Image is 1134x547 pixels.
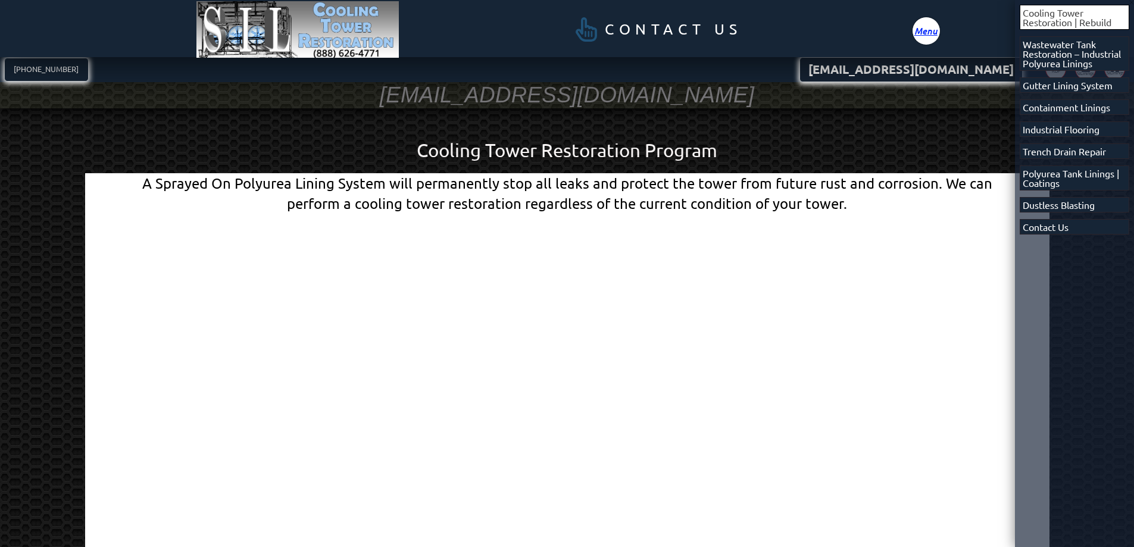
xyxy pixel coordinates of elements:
a: Contact Us [1020,219,1129,235]
span: Trench Drain Repair [1023,146,1106,156]
a: Containment Linings [1020,99,1129,115]
span: Cooling Tower Restoration | Rebuild [1023,8,1129,27]
span: Wastewater Tank Restoration – Industrial Polyurea Linings [1023,39,1129,68]
span: Gutter Lining System [1023,80,1113,90]
span: Containment Linings [1023,102,1110,112]
a: Polyurea Tank Linings | Coatings [1020,165,1129,190]
a: Wastewater Tank Restoration – Industrial Polyurea Linings [1020,36,1129,71]
a: Industrial Flooring [1020,121,1129,137]
span: Contact Us [1023,222,1069,232]
a: Gutter Lining System [1020,77,1129,93]
a: Cooling Tower Restoration | Rebuild [1020,5,1129,30]
a: Trench Drain Repair [1020,143,1129,159]
a: Dustless Blasting [1020,197,1129,212]
span: Industrial Flooring [1023,124,1099,134]
span: Dustless Blasting [1023,200,1095,210]
span: Polyurea Tank Linings | Coatings [1023,168,1129,187]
